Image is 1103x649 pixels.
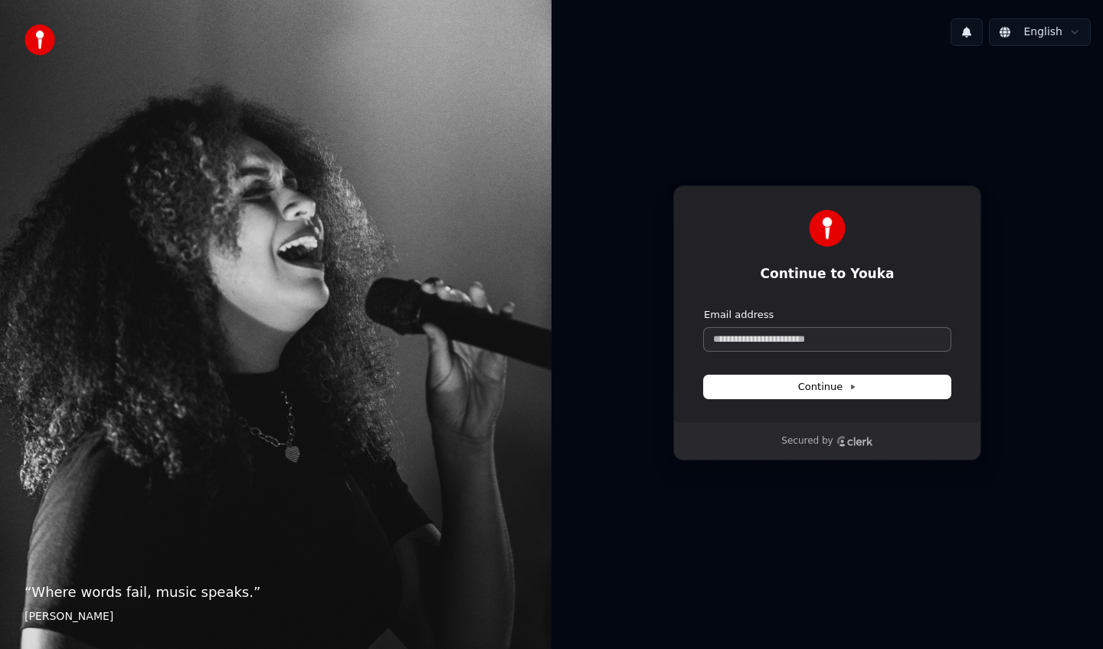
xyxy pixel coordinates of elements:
[25,25,55,55] img: youka
[836,436,873,447] a: Clerk logo
[798,380,856,394] span: Continue
[704,308,774,322] label: Email address
[704,265,951,284] h1: Continue to Youka
[704,375,951,398] button: Continue
[25,582,527,603] p: “ Where words fail, music speaks. ”
[809,210,846,247] img: Youka
[781,435,833,447] p: Secured by
[25,609,527,624] footer: [PERSON_NAME]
